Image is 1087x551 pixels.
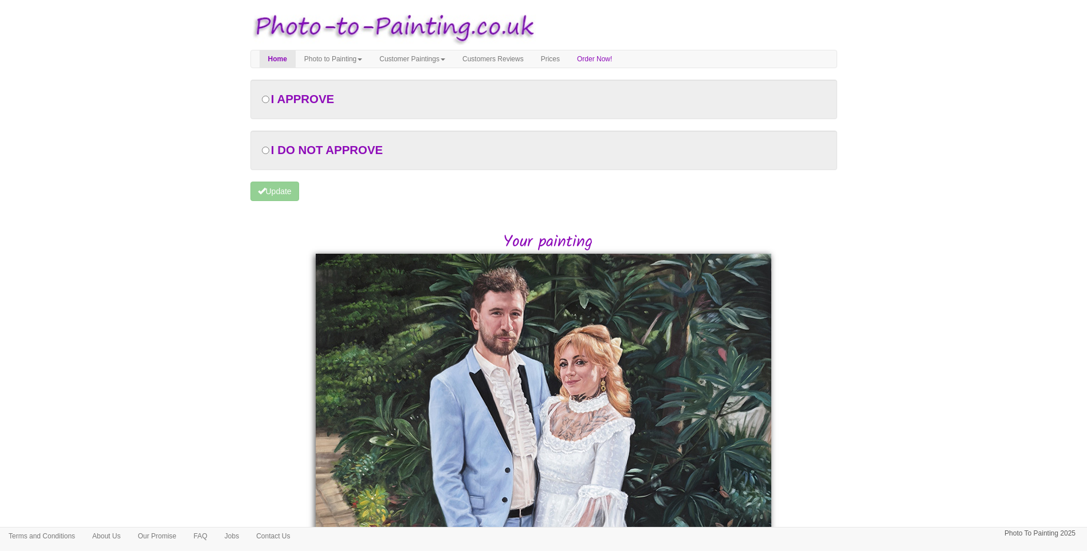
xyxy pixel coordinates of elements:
a: Jobs [216,528,248,545]
a: Our Promise [129,528,185,545]
a: Photo to Painting [296,50,371,68]
a: About Us [84,528,129,545]
a: Prices [532,50,568,68]
a: Home [260,50,296,68]
a: Order Now! [568,50,621,68]
a: Contact Us [248,528,299,545]
a: FAQ [185,528,216,545]
span: I DO NOT APPROVE [271,144,383,156]
img: Photo to Painting [245,6,538,50]
p: Photo To Painting 2025 [1004,528,1076,540]
h2: Your painting [259,234,837,251]
span: I APPROVE [271,93,334,105]
a: Customers Reviews [454,50,532,68]
a: Customer Paintings [371,50,454,68]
